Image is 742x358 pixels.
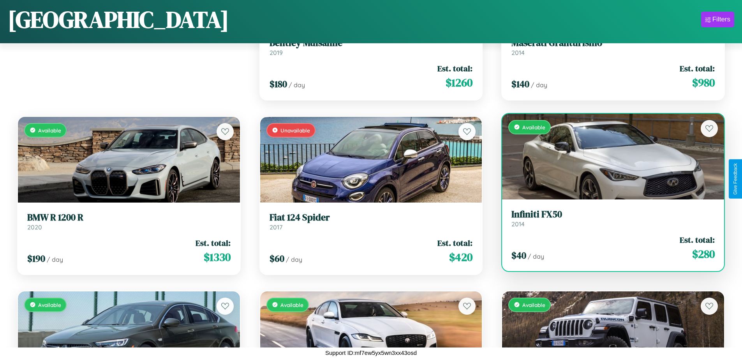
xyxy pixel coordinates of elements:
span: $ 180 [270,78,287,90]
h1: [GEOGRAPHIC_DATA] [8,4,229,35]
h3: BMW R 1200 R [27,212,231,223]
span: $ 190 [27,252,45,265]
span: Available [522,124,545,131]
span: / day [47,256,63,263]
span: $ 40 [511,249,526,262]
span: Available [38,302,61,308]
span: $ 280 [692,246,715,262]
span: Est. total: [196,237,231,249]
h3: Infiniti FX50 [511,209,715,220]
span: 2019 [270,49,283,56]
span: 2017 [270,223,282,231]
span: Available [522,302,545,308]
span: Available [280,302,303,308]
a: Infiniti FX502014 [511,209,715,228]
span: $ 980 [692,75,715,90]
span: $ 1330 [204,249,231,265]
a: Fiat 124 Spider2017 [270,212,473,231]
span: Est. total: [680,234,715,245]
button: Filters [701,12,734,27]
span: 2020 [27,223,42,231]
span: Available [38,127,61,134]
span: / day [531,81,547,89]
span: $ 140 [511,78,529,90]
div: Filters [712,16,730,23]
a: Maserati Granturismo2014 [511,37,715,56]
h3: Bentley Mulsanne [270,37,473,49]
span: 2014 [511,220,525,228]
span: Est. total: [437,63,472,74]
span: / day [289,81,305,89]
span: Est. total: [437,237,472,249]
span: / day [286,256,302,263]
span: / day [528,252,544,260]
h3: Fiat 124 Spider [270,212,473,223]
span: 2014 [511,49,525,56]
span: Unavailable [280,127,310,134]
a: Bentley Mulsanne2019 [270,37,473,56]
span: $ 60 [270,252,284,265]
div: Give Feedback [733,163,738,195]
p: Support ID: mf7ew5yx5wn3xx43osd [325,347,417,358]
span: $ 1260 [446,75,472,90]
h3: Maserati Granturismo [511,37,715,49]
span: $ 420 [449,249,472,265]
a: BMW R 1200 R2020 [27,212,231,231]
span: Est. total: [680,63,715,74]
